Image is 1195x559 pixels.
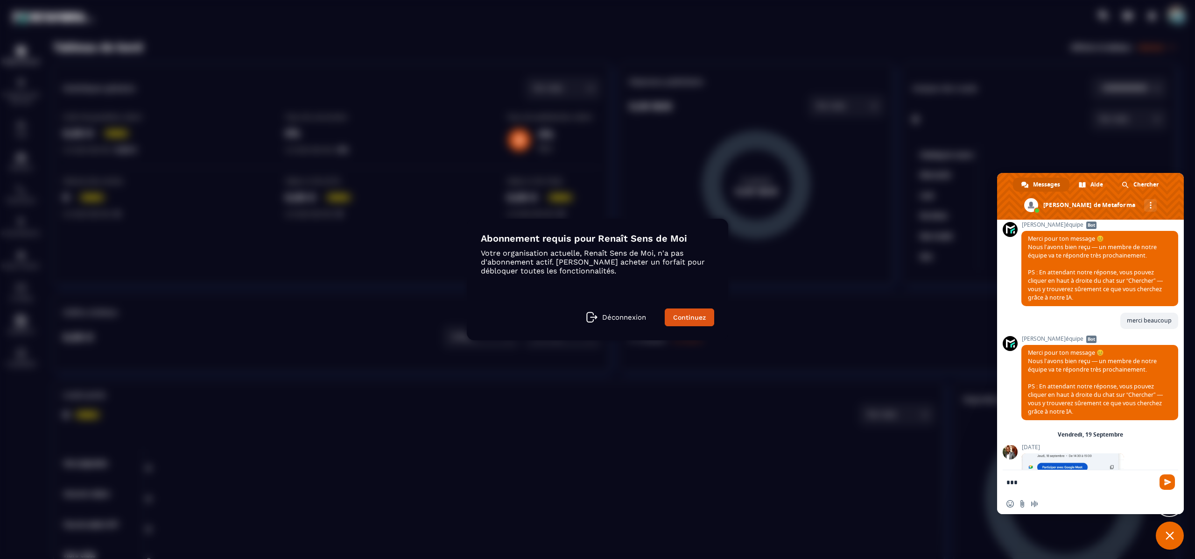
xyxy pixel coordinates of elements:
div: Vendredi, 19 Septembre [1058,432,1123,437]
span: [PERSON_NAME]équipe [1021,336,1178,342]
span: [DATE] [1021,444,1124,451]
h4: Abonnement requis pour Renaît Sens de Moi [481,233,714,244]
div: Messages [1013,178,1069,192]
span: Chercher [1133,178,1159,192]
div: Autres canaux [1144,199,1157,212]
span: Bot [1086,222,1097,229]
span: Merci pour ton message 😊 Nous l’avons bien reçu — un membre de notre équipe va te répondre très p... [1028,235,1163,301]
span: [PERSON_NAME]équipe [1021,222,1178,228]
span: Messages [1033,178,1060,192]
span: Aide [1090,178,1103,192]
span: merci beaucoup [1127,316,1172,324]
span: Merci pour ton message 😊 Nous l’avons bien reçu — un membre de notre équipe va te répondre très p... [1028,349,1163,416]
a: Déconnexion [586,312,646,323]
div: Chercher [1113,178,1168,192]
span: Insérer un emoji [1006,500,1014,508]
p: Votre organisation actuelle, Renaît Sens de Moi, n'a pas d'abonnement actif. [PERSON_NAME] achete... [481,249,714,275]
div: Fermer le chat [1156,522,1184,550]
span: Message audio [1031,500,1038,508]
span: Envoyer [1160,474,1175,490]
span: Bot [1086,336,1097,343]
p: Déconnexion [602,313,646,322]
textarea: Entrez votre message... [1006,478,1154,487]
a: Continuez [665,308,714,326]
div: Aide [1070,178,1112,192]
span: Envoyer un fichier [1019,500,1026,508]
